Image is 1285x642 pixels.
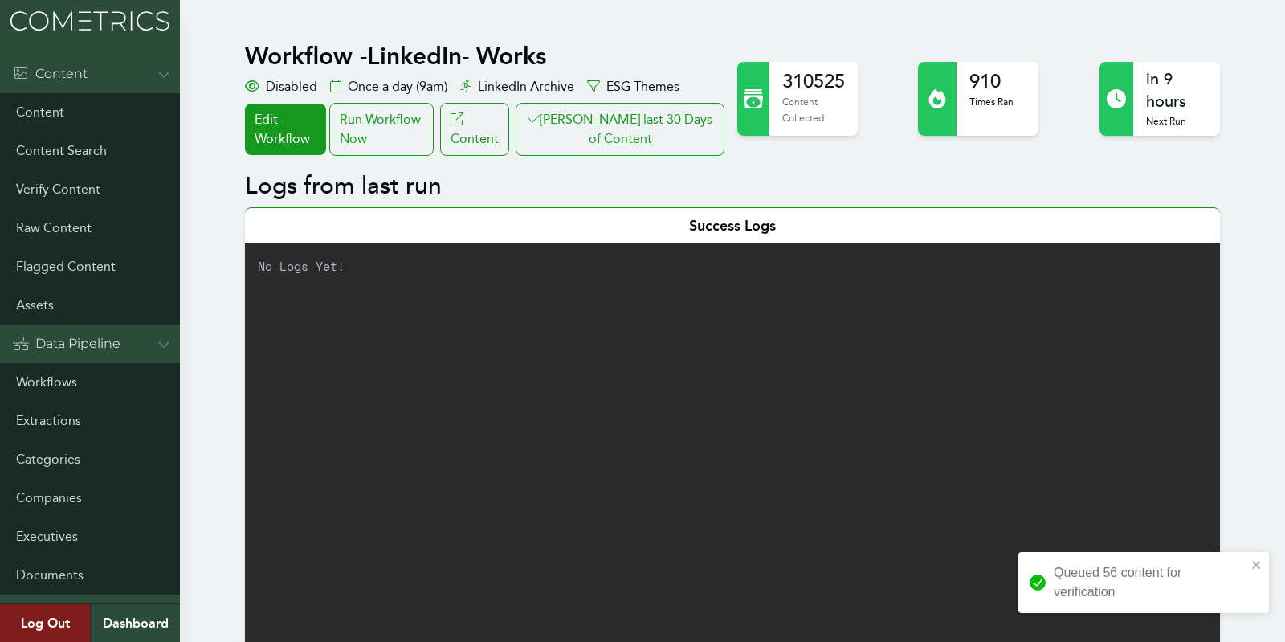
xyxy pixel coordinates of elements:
button: [PERSON_NAME] last 30 Days of Content [516,103,724,156]
div: ESG Themes [587,77,679,96]
h2: 910 [969,68,1014,94]
p: Content Collected [782,94,845,125]
div: Queued 56 content for verification [1054,563,1246,602]
div: Success Logs [245,207,1219,243]
div: Run Workflow Now [329,103,434,156]
h2: 310525 [782,68,845,94]
button: close [1251,558,1263,571]
p: Times Ran [969,94,1014,110]
div: LinkedIn Archive [460,77,574,96]
div: Disabled [245,77,317,96]
div: Content [13,64,88,84]
a: Edit Workflow [245,104,325,155]
div: Once a day (9am) [330,77,447,96]
h2: in 9 hours [1146,68,1207,113]
p: No Logs Yet! [245,243,1219,288]
h1: Workflow - LinkedIn- Works [245,42,728,71]
p: Next Run [1146,113,1207,129]
a: Content [440,103,509,156]
h2: Logs from last run [245,172,1219,201]
div: Data Pipeline [13,334,120,354]
a: Dashboard [90,604,180,642]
